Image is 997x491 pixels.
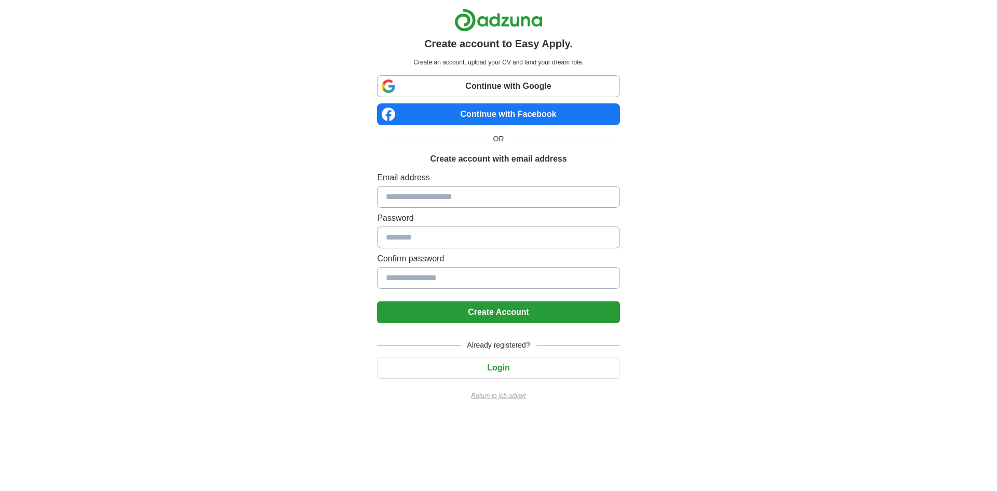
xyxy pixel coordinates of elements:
[377,301,619,323] button: Create Account
[379,58,617,67] p: Create an account, upload your CV and land your dream role.
[377,103,619,125] a: Continue with Facebook
[487,134,510,144] span: OR
[377,357,619,379] button: Login
[377,391,619,401] a: Return to job advert
[377,253,619,265] label: Confirm password
[377,212,619,224] label: Password
[454,8,543,32] img: Adzuna logo
[377,75,619,97] a: Continue with Google
[377,171,619,184] label: Email address
[430,153,567,165] h1: Create account with email address
[424,36,573,51] h1: Create account to Easy Apply.
[461,340,536,351] span: Already registered?
[377,363,619,372] a: Login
